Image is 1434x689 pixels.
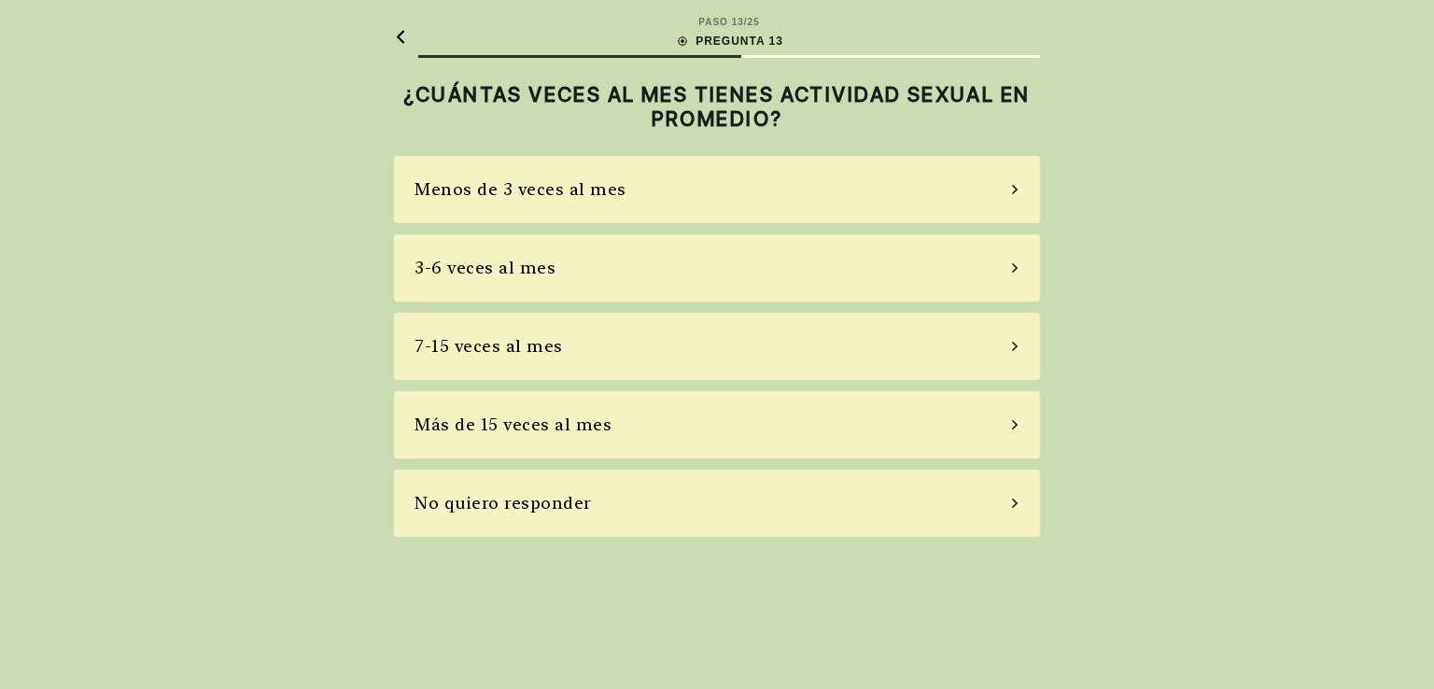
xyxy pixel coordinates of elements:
[415,412,612,437] div: Más de 15 veces al mes
[698,15,759,29] div: PASO 13 / 25
[415,176,626,202] div: Menos de 3 veces al mes
[415,333,563,359] div: 7-15 veces al mes
[675,33,783,49] div: PREGUNTA 13
[415,490,592,515] div: No quiero responder
[415,255,555,280] div: 3-6 veces al mes
[394,82,1040,132] h2: ¿CUÁNTAS VECES AL MES TIENES ACTIVIDAD SEXUAL EN PROMEDIO?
